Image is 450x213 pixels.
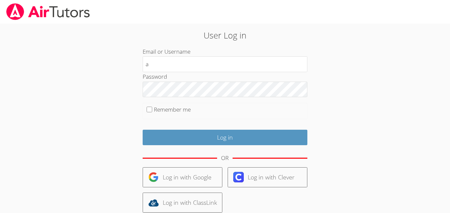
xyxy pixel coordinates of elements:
img: clever-logo-6eab21bc6e7a338710f1a6ff85c0baf02591cd810cc4098c63d3a4b26e2feb20.svg [233,172,244,182]
label: Remember me [154,106,191,113]
label: Password [143,73,167,80]
a: Log in with Google [143,167,222,187]
img: airtutors_banner-c4298cdbf04f3fff15de1276eac7730deb9818008684d7c2e4769d2f7ddbe033.png [6,3,91,20]
input: Log in [143,130,307,145]
h2: User Log in [103,29,347,41]
a: Log in with ClassLink [143,193,222,213]
a: Log in with Clever [228,167,307,187]
img: classlink-logo-d6bb404cc1216ec64c9a2012d9dc4662098be43eaf13dc465df04b49fa7ab582.svg [148,198,159,208]
label: Email or Username [143,48,190,55]
div: OR [221,153,229,163]
img: google-logo-50288ca7cdecda66e5e0955fdab243c47b7ad437acaf1139b6f446037453330a.svg [148,172,159,182]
